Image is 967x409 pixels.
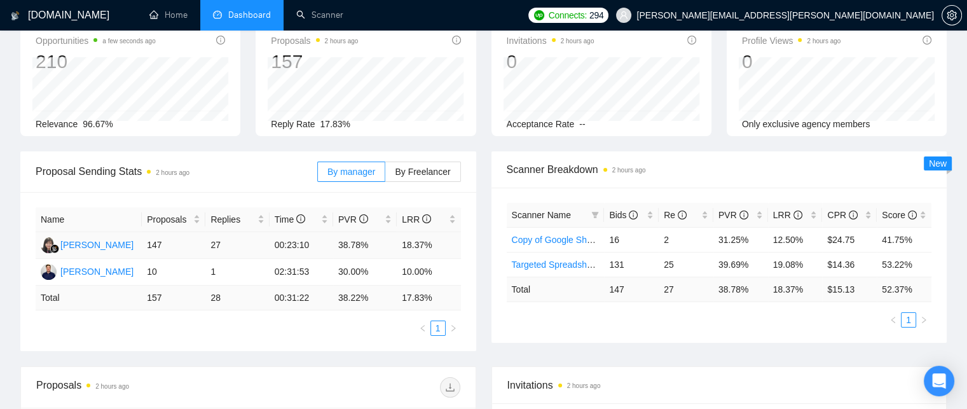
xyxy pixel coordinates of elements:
div: Proposals [36,377,248,398]
span: info-circle [793,211,802,219]
time: 2 hours ago [95,383,129,390]
span: Score [882,210,916,220]
span: left [419,324,427,332]
img: VN [41,237,57,253]
span: Re [664,210,687,220]
a: setting [942,10,962,20]
time: 2 hours ago [325,38,359,45]
td: 12.50% [768,227,823,252]
a: homeHome [149,10,188,20]
td: 39.69% [713,252,768,277]
span: info-circle [908,211,917,219]
span: info-circle [296,214,305,223]
td: 00:31:22 [270,286,333,310]
td: 147 [604,277,659,302]
time: 2 hours ago [567,382,601,389]
span: Proposals [271,33,358,48]
span: Replies [210,212,254,226]
td: 30.00% [333,259,397,286]
time: 2 hours ago [612,167,646,174]
td: 10 [142,259,205,286]
td: 18.37% [397,232,460,259]
td: 27 [659,277,713,302]
td: $14.36 [822,252,877,277]
div: 0 [507,50,594,74]
span: Profile Views [742,33,841,48]
span: user [619,11,628,20]
button: right [446,321,461,336]
a: VN[PERSON_NAME] [41,239,134,249]
span: info-circle [422,214,431,223]
div: 157 [271,50,358,74]
td: 131 [604,252,659,277]
span: dashboard [213,10,222,19]
span: New [929,158,947,169]
span: Time [275,214,305,225]
span: 294 [589,8,603,22]
span: info-circle [452,36,461,45]
span: Acceptance Rate [507,119,575,129]
li: 1 [901,312,916,328]
span: By manager [327,167,375,177]
td: 17.83 % [397,286,460,310]
span: PVR [718,210,748,220]
td: 157 [142,286,205,310]
span: PVR [338,214,368,225]
td: 38.78% [333,232,397,259]
span: Opportunities [36,33,156,48]
span: info-circle [678,211,687,219]
span: info-circle [216,36,225,45]
span: Proposal Sending Stats [36,163,317,179]
span: info-circle [629,211,638,219]
span: info-circle [687,36,696,45]
img: CK [41,264,57,280]
span: filter [591,211,599,219]
span: Reply Rate [271,119,315,129]
th: Proposals [142,207,205,232]
td: Total [36,286,142,310]
td: 27 [205,232,269,259]
td: 147 [142,232,205,259]
span: Dashboard [228,10,271,20]
td: Total [507,277,605,302]
th: Name [36,207,142,232]
a: 1 [902,313,916,327]
span: 96.67% [83,119,113,129]
span: Connects: [549,8,587,22]
td: 16 [604,227,659,252]
span: left [889,316,897,324]
button: setting [942,5,962,25]
span: Invitations [507,377,931,393]
span: info-circle [849,211,858,219]
td: 31.25% [713,227,768,252]
li: Previous Page [886,312,901,328]
li: 1 [430,321,446,336]
time: a few seconds ago [102,38,155,45]
span: LRR [773,210,802,220]
td: 00:23:10 [270,232,333,259]
span: right [920,316,928,324]
td: 52.37 % [877,277,931,302]
button: left [886,312,901,328]
span: Relevance [36,119,78,129]
span: CPR [827,210,857,220]
time: 2 hours ago [561,38,594,45]
a: 1 [431,321,445,335]
li: Next Page [446,321,461,336]
a: Targeted Spreadsheets [512,260,604,270]
img: upwork-logo.png [534,10,544,20]
span: 17.83% [320,119,350,129]
span: Bids [609,210,638,220]
img: logo [11,6,20,26]
a: searchScanner [296,10,343,20]
td: 53.22% [877,252,931,277]
span: setting [942,10,961,20]
span: Scanner Name [512,210,571,220]
span: filter [589,205,601,225]
div: 0 [742,50,841,74]
span: LRR [402,214,431,225]
td: 02:31:53 [270,259,333,286]
time: 2 hours ago [807,38,840,45]
td: 18.37 % [768,277,823,302]
li: Next Page [916,312,931,328]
